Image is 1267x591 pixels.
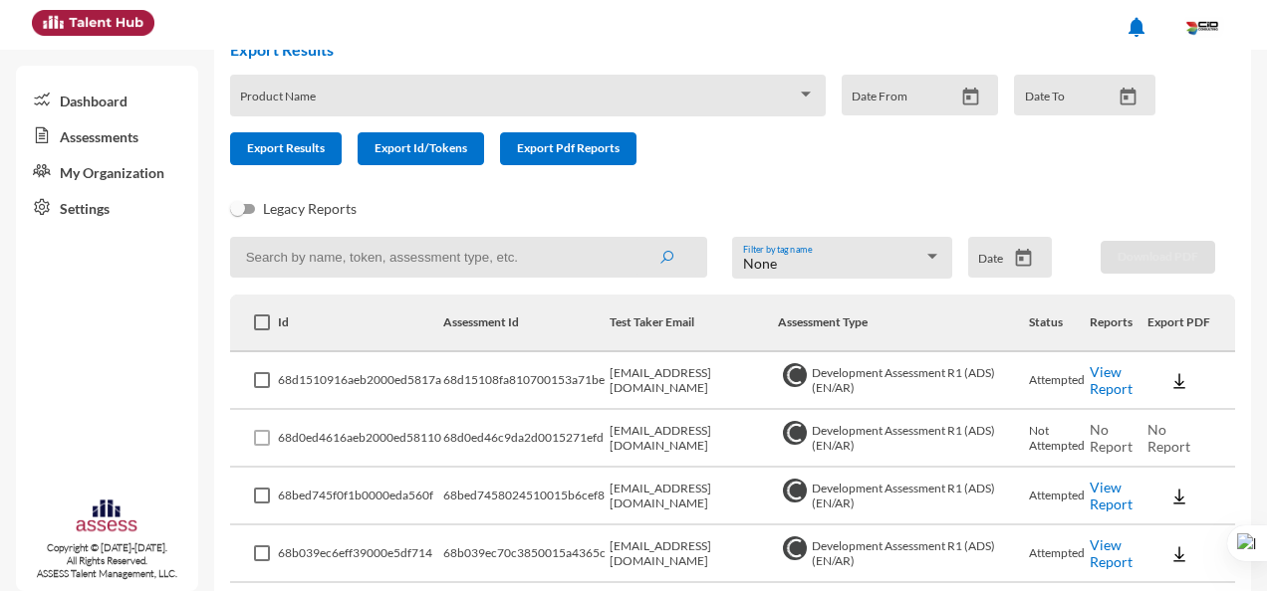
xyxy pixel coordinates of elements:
[16,189,198,225] a: Settings
[443,295,610,352] th: Assessment Id
[1090,363,1133,397] a: View Report
[1029,410,1090,468] td: Not Attempted
[263,197,357,221] span: Legacy Reports
[1118,249,1198,264] span: Download PDF
[278,410,443,468] td: 68d0ed4616aeb2000ed58110
[778,468,1029,525] td: Development Assessment R1 (ADS) (EN/AR)
[610,295,778,352] th: Test Taker Email
[278,525,443,583] td: 68b039ec6eff39000e5df714
[375,140,467,155] span: Export Id/Tokens
[1147,421,1190,455] span: No Report
[16,153,198,189] a: My Organization
[443,525,610,583] td: 68b039ec70c3850015a4365c
[16,117,198,153] a: Assessments
[1090,479,1133,512] a: View Report
[1029,525,1090,583] td: Attempted
[1101,241,1215,274] button: Download PDF
[443,468,610,525] td: 68bed7458024510015b6cef8
[1029,352,1090,410] td: Attempted
[1125,15,1148,39] mat-icon: notifications
[1090,421,1133,455] span: No Report
[953,87,988,107] button: Open calendar
[278,352,443,410] td: 68d1510916aeb2000ed5817a
[247,140,325,155] span: Export Results
[610,525,778,583] td: [EMAIL_ADDRESS][DOMAIN_NAME]
[358,132,484,165] button: Export Id/Tokens
[16,541,198,580] p: Copyright © [DATE]-[DATE]. All Rights Reserved. ASSESS Talent Management, LLC.
[778,295,1029,352] th: Assessment Type
[1029,468,1090,525] td: Attempted
[278,468,443,525] td: 68bed745f0f1b0000eda560f
[517,140,620,155] span: Export Pdf Reports
[778,352,1029,410] td: Development Assessment R1 (ADS) (EN/AR)
[75,497,138,537] img: assesscompany-logo.png
[443,410,610,468] td: 68d0ed46c9da2d0015271efd
[1006,248,1041,269] button: Open calendar
[230,40,1171,59] h2: Export Results
[443,352,610,410] td: 68d15108fa810700153a71be
[16,82,198,117] a: Dashboard
[1090,295,1146,352] th: Reports
[743,255,777,272] span: None
[610,410,778,468] td: [EMAIL_ADDRESS][DOMAIN_NAME]
[1029,295,1090,352] th: Status
[778,525,1029,583] td: Development Assessment R1 (ADS) (EN/AR)
[500,132,636,165] button: Export Pdf Reports
[610,352,778,410] td: [EMAIL_ADDRESS][DOMAIN_NAME]
[230,132,342,165] button: Export Results
[610,468,778,525] td: [EMAIL_ADDRESS][DOMAIN_NAME]
[230,237,707,278] input: Search by name, token, assessment type, etc.
[1111,87,1145,107] button: Open calendar
[778,410,1029,468] td: Development Assessment R1 (ADS) (EN/AR)
[1147,295,1235,352] th: Export PDF
[278,295,443,352] th: Id
[1090,536,1133,570] a: View Report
